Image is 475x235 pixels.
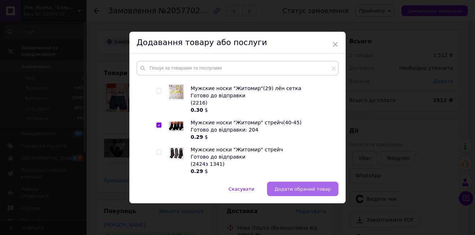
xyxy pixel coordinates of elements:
span: (2216) [191,100,208,106]
button: Скасувати [221,182,262,196]
b: 0.29 [191,134,203,140]
img: Мужские носки "Житомир" стрейч(40-45) [169,121,183,131]
div: Готово до відправки: 204 [191,126,334,133]
img: Мужские носки "Житомир"(29) лён сетка [169,85,183,99]
div: $ [191,106,334,114]
span: Мужские носки "Житомир" стрейч [191,147,283,152]
b: 0.30 [191,107,203,113]
span: Додати обраний товар [275,186,331,192]
div: Додавання товару або послуги [129,32,346,54]
span: Мужские носки "Житомир" стрейч(40-45) [191,120,302,125]
b: 0.29 [191,168,203,174]
span: × [332,38,338,50]
input: Пошук за товарами та послугами [137,61,338,75]
span: Скасувати [228,186,254,192]
span: Мужские носки "Житомир"(29) лён сетка [191,85,301,91]
div: $ [191,168,334,175]
div: $ [191,133,334,141]
img: Мужские носки "Житомир" стрейч [169,147,183,159]
div: Готово до відправки [191,153,334,160]
span: (2424з 1341) [191,161,225,167]
div: Готово до відправки [191,92,334,99]
button: Додати обраний товар [267,182,338,196]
